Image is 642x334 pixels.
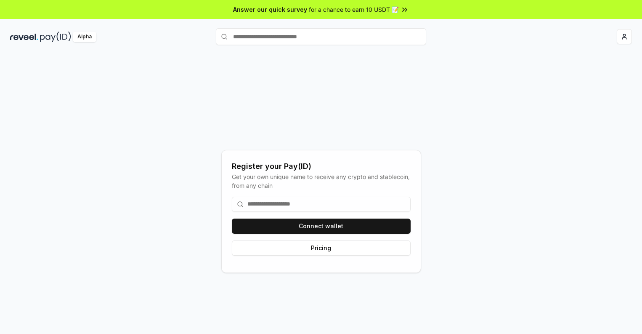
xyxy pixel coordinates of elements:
span: Answer our quick survey [233,5,307,14]
span: for a chance to earn 10 USDT 📝 [309,5,399,14]
div: Get your own unique name to receive any crypto and stablecoin, from any chain [232,172,411,190]
button: Connect wallet [232,219,411,234]
img: reveel_dark [10,32,38,42]
img: pay_id [40,32,71,42]
button: Pricing [232,240,411,256]
div: Alpha [73,32,96,42]
div: Register your Pay(ID) [232,160,411,172]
